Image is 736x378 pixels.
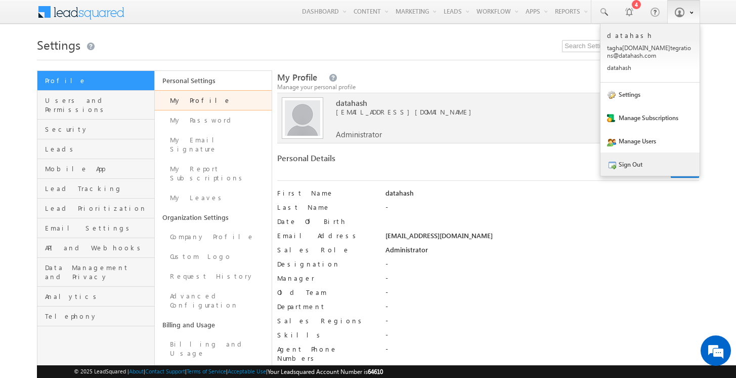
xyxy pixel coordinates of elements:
[562,40,699,52] input: Search Settings
[155,227,272,247] a: Company Profile
[37,218,154,238] a: Email Settings
[13,94,185,289] textarea: Type your message and hit 'Enter'
[45,125,152,134] span: Security
[277,288,374,297] label: Old Team
[600,83,700,106] a: Settings
[45,144,152,154] span: Leads
[607,44,693,59] p: tagha [DOMAIN_NAME] tegra tions @data hash. com
[155,315,272,334] a: Billing and Usage
[277,231,374,240] label: Email Address
[45,312,152,321] span: Telephony
[385,203,699,217] div: -
[277,330,374,339] label: Skills
[277,188,374,198] label: First Name
[277,217,374,226] label: Date Of Birth
[37,199,154,218] a: Lead Prioritization
[277,302,374,311] label: Department
[607,31,693,40] p: datahash
[37,139,154,159] a: Leads
[385,330,699,345] div: -
[600,24,700,83] a: datahash tagha[DOMAIN_NAME]tegrations@datahash.com datahash
[45,96,152,114] span: Users and Permissions
[45,184,152,193] span: Lead Tracking
[145,368,185,374] a: Contact Support
[17,53,42,66] img: d_60004797649_company_0_60004797649
[277,71,317,83] span: My Profile
[187,368,226,374] a: Terms of Service
[277,245,374,254] label: Sales Role
[385,231,699,245] div: [EMAIL_ADDRESS][DOMAIN_NAME]
[155,334,272,363] a: Billing and Usage
[155,130,272,159] a: My Email Signature
[607,64,693,71] p: datah ash
[155,159,272,188] a: My Report Subscriptions
[155,90,272,110] a: My Profile
[155,208,272,227] a: Organization Settings
[37,258,154,287] a: Data Management and Privacy
[385,288,699,302] div: -
[37,159,154,179] a: Mobile App
[385,274,699,288] div: -
[368,368,383,375] span: 64610
[45,76,152,85] span: Profile
[277,259,374,269] label: Designation
[385,345,699,359] div: -
[45,243,152,252] span: API and Webhooks
[277,316,374,325] label: Sales Regions
[385,188,699,203] div: datahash
[277,274,374,283] label: Manager
[155,247,272,267] a: Custom Logo
[37,179,154,199] a: Lead Tracking
[336,98,673,107] span: datahash
[336,107,673,117] span: [EMAIL_ADDRESS][DOMAIN_NAME]
[37,287,154,307] a: Analytics
[277,83,699,92] div: Manage your personal profile
[228,368,266,374] a: Acceptable Use
[268,368,383,375] span: Your Leadsquared Account Number is
[53,53,170,66] div: Chat with us now
[336,130,382,139] span: Administrator
[277,203,374,212] label: Last Name
[37,307,154,326] a: Telephony
[45,292,152,301] span: Analytics
[600,106,700,129] a: Manage Subscriptions
[155,71,272,90] a: Personal Settings
[385,259,699,274] div: -
[155,267,272,286] a: Request History
[45,204,152,213] span: Lead Prioritization
[45,164,152,173] span: Mobile App
[277,345,374,363] label: Agent Phone Numbers
[155,286,272,315] a: Advanced Configuration
[385,302,699,316] div: -
[37,71,154,91] a: Profile
[277,154,483,168] div: Personal Details
[45,223,152,233] span: Email Settings
[37,238,154,258] a: API and Webhooks
[129,368,144,374] a: About
[37,120,154,139] a: Security
[138,297,184,311] em: Start Chat
[155,188,272,208] a: My Leaves
[385,316,699,330] div: -
[600,129,700,153] a: Manage Users
[37,36,80,53] span: Settings
[155,110,272,130] a: My Password
[45,263,152,281] span: Data Management and Privacy
[385,245,699,259] div: Administrator
[37,91,154,120] a: Users and Permissions
[600,153,700,176] a: Sign Out
[166,5,190,29] div: Minimize live chat window
[74,367,383,376] span: © 2025 LeadSquared | | | | |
